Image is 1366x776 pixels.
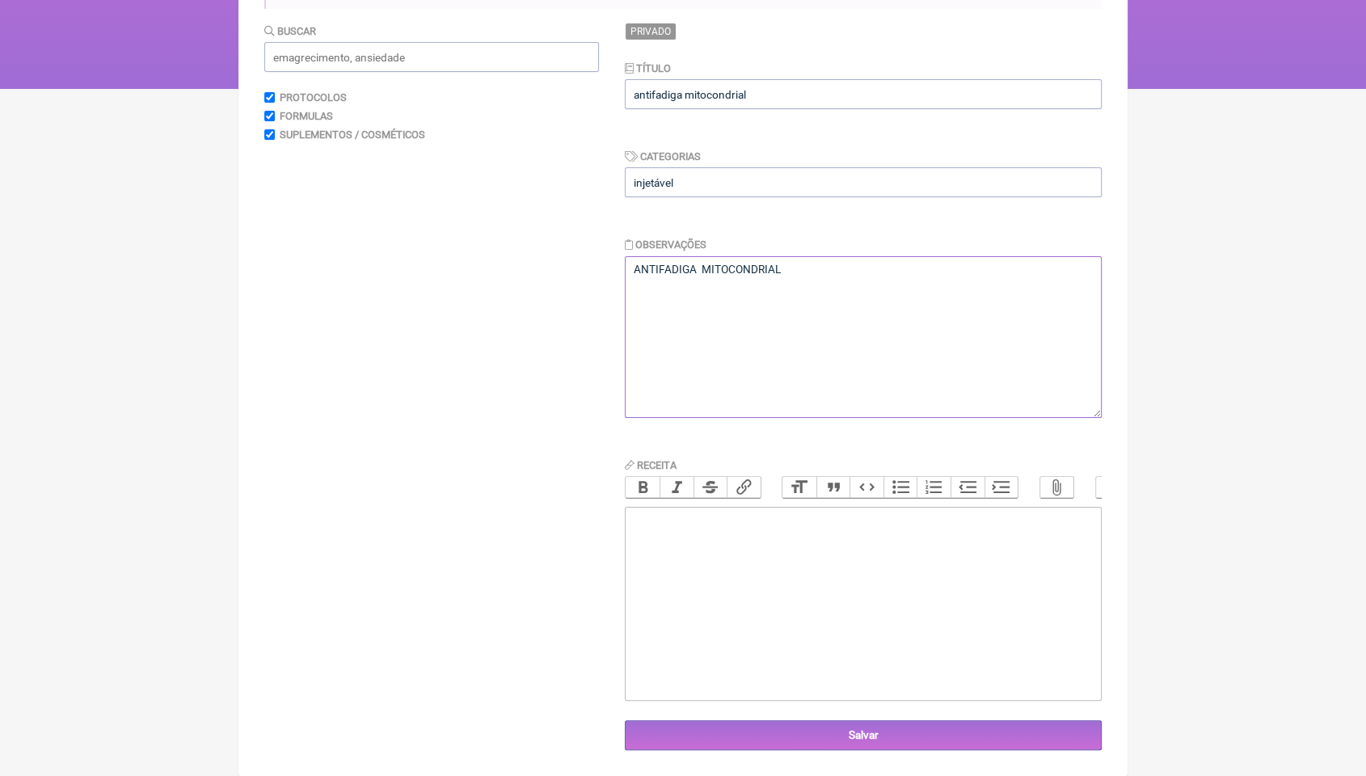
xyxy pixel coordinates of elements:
[782,477,816,498] button: Heading
[984,477,1018,498] button: Increase Level
[1096,477,1130,498] button: Undo
[951,477,984,498] button: Decrease Level
[625,62,671,74] label: Título
[626,477,660,498] button: Bold
[727,477,761,498] button: Link
[264,42,599,72] input: emagrecimento, ansiedade
[625,459,677,471] label: Receita
[625,167,1102,197] input: emagrecimento, ansiedade
[625,238,706,251] label: Observações
[280,91,347,103] label: Protocolos
[883,477,917,498] button: Bullets
[850,477,883,498] button: Code
[280,110,333,122] label: Formulas
[660,477,694,498] button: Italic
[1040,477,1074,498] button: Attach Files
[625,720,1102,750] input: Salvar
[625,150,701,162] label: Categorias
[280,129,425,141] label: Suplementos / Cosméticos
[816,477,850,498] button: Quote
[625,23,677,40] span: Privado
[917,477,951,498] button: Numbers
[264,25,316,37] label: Buscar
[694,477,727,498] button: Strikethrough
